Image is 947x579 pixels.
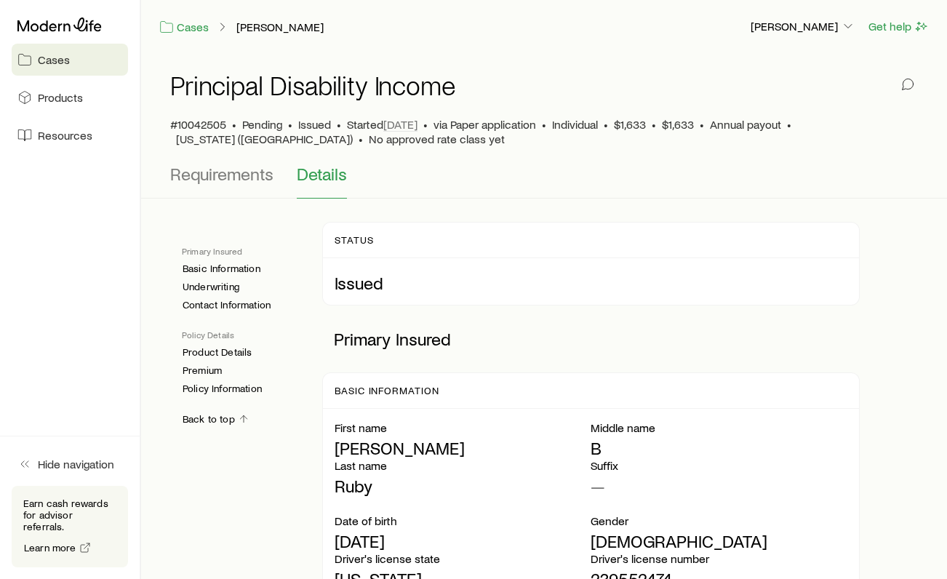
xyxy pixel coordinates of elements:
[12,44,128,76] a: Cases
[182,412,250,426] a: Back to top
[297,164,347,184] span: Details
[710,117,781,132] span: Annual payout
[24,543,76,553] span: Learn more
[38,52,70,67] span: Cases
[335,420,591,435] p: First name
[335,458,591,473] p: Last name
[12,81,128,113] a: Products
[322,317,860,361] p: Primary Insured
[38,90,83,105] span: Products
[170,164,918,199] div: Application details tabs
[182,383,263,395] a: Policy Information
[652,117,656,132] span: •
[787,117,791,132] span: •
[700,117,704,132] span: •
[591,531,847,551] p: [DEMOGRAPHIC_DATA]
[614,117,646,132] span: $1,633
[182,281,240,293] a: Underwriting
[232,117,236,132] span: •
[591,458,847,473] p: Suffix
[182,299,271,311] a: Contact Information
[182,364,223,377] a: Premium
[182,263,261,275] a: Basic Information
[288,117,292,132] span: •
[604,117,608,132] span: •
[12,448,128,480] button: Hide navigation
[298,117,331,132] span: Issued
[170,164,273,184] span: Requirements
[433,117,536,132] span: via Paper application
[12,119,128,151] a: Resources
[868,18,930,35] button: Get help
[383,117,417,132] span: [DATE]
[170,117,226,132] span: #10042505
[359,132,363,146] span: •
[337,117,341,132] span: •
[23,498,116,532] p: Earn cash rewards for advisor referrals.
[236,20,324,34] a: [PERSON_NAME]
[182,245,299,257] p: Primary Insured
[751,19,855,33] p: [PERSON_NAME]
[38,128,92,143] span: Resources
[335,551,591,566] p: Driver's license state
[423,117,428,132] span: •
[542,117,546,132] span: •
[335,385,439,396] p: Basic Information
[335,531,591,551] p: [DATE]
[242,117,282,132] p: Pending
[591,514,847,528] p: Gender
[182,329,299,340] p: Policy Details
[591,551,847,566] p: Driver's license number
[335,438,591,458] p: [PERSON_NAME]
[335,234,374,246] p: Status
[552,117,598,132] span: Individual
[159,19,209,36] a: Cases
[591,420,847,435] p: Middle name
[591,438,847,458] p: B
[347,117,417,132] p: Started
[176,132,353,146] span: [US_STATE] ([GEOGRAPHIC_DATA])
[12,486,128,567] div: Earn cash rewards for advisor referrals.Learn more
[170,71,456,100] h1: Principal Disability Income
[335,514,591,528] p: Date of birth
[591,476,847,496] p: —
[335,273,847,293] p: Issued
[335,476,591,496] p: Ruby
[182,346,252,359] a: Product Details
[369,132,505,146] span: No approved rate class yet
[38,457,114,471] span: Hide navigation
[662,117,694,132] span: $1,633
[750,18,856,36] button: [PERSON_NAME]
